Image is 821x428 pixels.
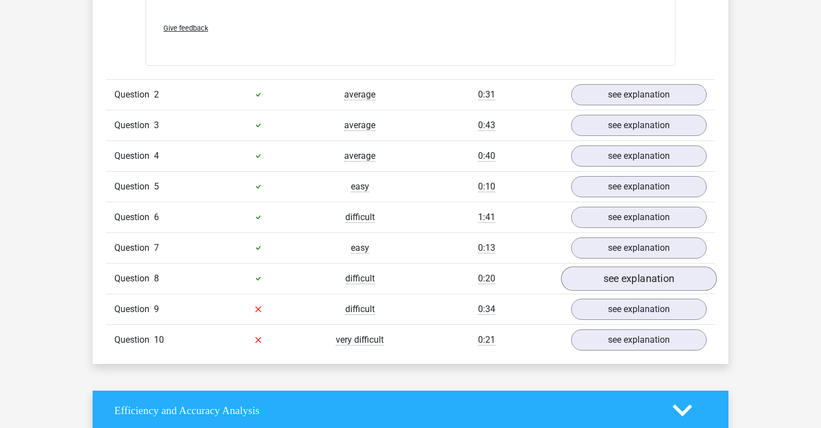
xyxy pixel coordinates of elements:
span: 1:41 [478,212,495,223]
span: easy [351,242,369,254]
span: easy [351,181,369,192]
span: very difficult [336,334,384,346]
span: Question [114,119,154,132]
a: see explanation [571,176,707,197]
span: 9 [154,304,159,314]
span: difficult [345,273,375,284]
span: Question [114,303,154,316]
span: 0:43 [478,120,495,131]
span: Question [114,180,154,193]
a: see explanation [571,237,707,259]
span: 0:34 [478,304,495,315]
a: see explanation [561,266,717,291]
span: 0:10 [478,181,495,192]
a: see explanation [571,145,707,167]
span: 7 [154,242,159,253]
span: 0:13 [478,242,495,254]
span: 0:21 [478,334,495,346]
a: see explanation [571,207,707,228]
a: see explanation [571,299,707,320]
span: difficult [345,212,375,223]
span: average [344,150,375,162]
span: 10 [154,334,164,345]
span: Question [114,333,154,347]
span: 6 [154,212,159,222]
span: Question [114,272,154,285]
span: difficult [345,304,375,315]
span: 0:31 [478,89,495,100]
span: 5 [154,181,159,192]
span: Question [114,211,154,224]
span: Question [114,88,154,101]
span: 8 [154,273,159,284]
span: 3 [154,120,159,130]
span: 4 [154,150,159,161]
a: see explanation [571,329,707,351]
span: Question [114,149,154,163]
span: Give feedback [163,24,208,32]
h4: Efficiency and Accuracy Analysis [114,404,656,417]
span: average [344,89,375,100]
span: Question [114,241,154,255]
a: see explanation [571,115,707,136]
span: 0:40 [478,150,495,162]
span: average [344,120,375,131]
span: 2 [154,89,159,100]
a: see explanation [571,84,707,105]
span: 0:20 [478,273,495,284]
